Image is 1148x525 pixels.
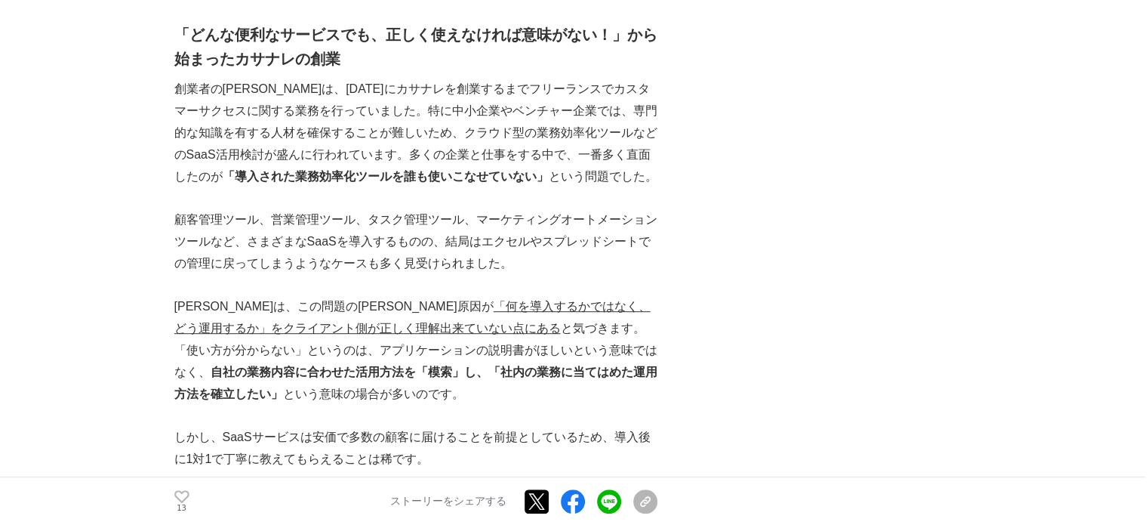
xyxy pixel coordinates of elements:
p: [PERSON_NAME]は、この問題の[PERSON_NAME]原因が と気づきます。「使い方が分からない」というのは、アプリケーションの説明書がほしいという意味ではなく、 という意味の場合が... [174,296,657,405]
p: 13 [174,505,189,512]
p: 顧客管理ツール、営業管理ツール、タスク管理ツール、マーケティングオートメーションツールなど、さまざまなSaaSを導入するものの、結局はエクセルやスプレッドシートでの管理に戻ってしまうようなケース... [174,209,657,274]
p: ストーリーをシェアする [390,495,506,508]
p: 創業者の[PERSON_NAME]は、[DATE]にカサナレを創業するまでフリーランスでカスタマーサクセスに関する業務を行っていました。特に中小企業やベンチャー企業では、専門的な知識を有する人材... [174,79,657,187]
p: しかし、SaaSサービスは安価で多数の顧客に届けることを前提としているため、導入後に1対1で丁寧に教えてもらえることは稀です。 [174,427,657,471]
strong: 「導入された業務効率化ツールを誰も使いこなせていない」 [223,170,549,183]
strong: 自社の業務内容に合わせた活用方法を「模索」し、「社内の業務に当てはめた運用方法を確立したい」 [174,366,657,400]
h2: 「どんな便利なサービスでも、正しく使えなければ意味がない！」から始まったカサナレの創業 [174,23,657,71]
